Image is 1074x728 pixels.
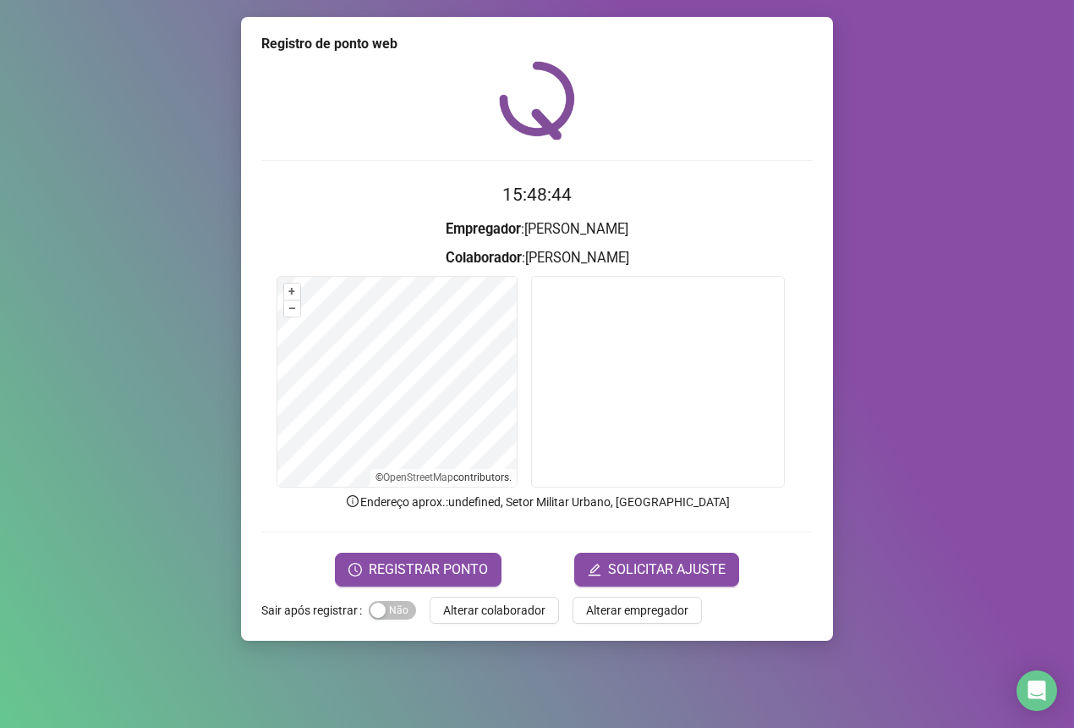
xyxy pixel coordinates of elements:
span: clock-circle [348,563,362,576]
p: Endereço aprox. : undefined, Setor Militar Urbano, [GEOGRAPHIC_DATA] [261,493,813,511]
div: Registro de ponto web [261,34,813,54]
button: Alterar colaborador [430,597,559,624]
div: Open Intercom Messenger [1016,670,1057,711]
button: editSOLICITAR AJUSTE [574,553,739,587]
span: info-circle [345,494,360,509]
h3: : [PERSON_NAME] [261,218,813,240]
label: Sair após registrar [261,597,369,624]
time: 15:48:44 [502,185,572,205]
span: SOLICITAR AJUSTE [608,560,726,580]
button: + [284,284,300,300]
strong: Colaborador [446,250,522,266]
strong: Empregador [446,221,521,237]
img: QRPoint [499,61,575,140]
button: – [284,301,300,317]
button: Alterar empregador [573,597,702,624]
span: edit [588,563,601,576]
li: © contributors. [375,472,512,483]
a: OpenStreetMap [383,472,453,483]
span: Alterar colaborador [443,601,545,620]
button: REGISTRAR PONTO [335,553,501,587]
h3: : [PERSON_NAME] [261,247,813,269]
span: Alterar empregador [586,601,688,620]
span: REGISTRAR PONTO [369,560,488,580]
